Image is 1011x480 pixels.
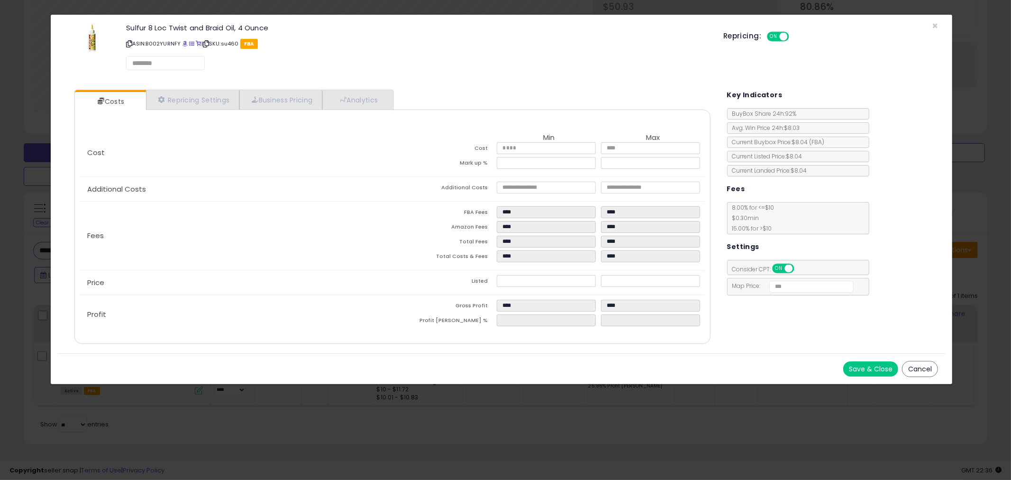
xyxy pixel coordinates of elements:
p: Profit [80,311,392,318]
span: × [932,19,938,33]
span: OFF [792,265,808,273]
a: All offer listings [189,40,194,47]
span: Avg. Win Price 24h: $8.03 [728,124,800,132]
td: Total Fees [392,236,497,250]
td: Total Costs & Fees [392,250,497,265]
span: FBA [240,39,258,49]
td: Amazon Fees [392,221,497,236]
a: Analytics [322,90,392,110]
p: Additional Costs [80,185,392,193]
span: 8.00 % for <= $10 [728,203,774,232]
span: Current Buybox Price: [728,138,825,146]
button: Cancel [902,361,938,377]
td: Gross Profit [392,300,497,314]
td: Listed [392,275,497,290]
th: Max [601,134,705,142]
p: ASIN: B002YURNFY | SKU: su460 [126,36,709,51]
span: ON [768,33,780,41]
span: BuyBox Share 24h: 92% [728,110,797,118]
span: OFF [788,33,803,41]
a: Repricing Settings [146,90,240,110]
img: 41V-LZD8F3L._SL60_.jpg [89,24,96,53]
td: Cost [392,142,497,157]
span: ( FBA ) [810,138,825,146]
a: Your listing only [196,40,201,47]
span: Map Price: [728,282,854,290]
td: Additional Costs [392,182,497,196]
h3: Sulfur 8 Loc Twist and Braid Oil, 4 Ounce [126,24,709,31]
a: Business Pricing [239,90,322,110]
td: FBA Fees [392,206,497,221]
span: Current Landed Price: $8.04 [728,166,807,175]
th: Min [497,134,601,142]
span: ON [773,265,785,273]
span: Consider CPT: [728,265,807,273]
button: Save & Close [843,361,898,377]
h5: Fees [727,183,745,195]
h5: Repricing: [723,32,761,40]
a: Costs [75,92,145,111]
span: 15.00 % for > $10 [728,224,772,232]
span: $8.04 [792,138,825,146]
p: Fees [80,232,392,240]
a: BuyBox page [182,40,188,47]
span: $0.30 min [728,214,759,222]
h5: Settings [727,241,759,253]
td: Mark up % [392,157,497,172]
span: Current Listed Price: $8.04 [728,152,802,160]
p: Price [80,279,392,286]
td: Profit [PERSON_NAME] % [392,314,497,329]
p: Cost [80,149,392,157]
h5: Key Indicators [727,89,783,101]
